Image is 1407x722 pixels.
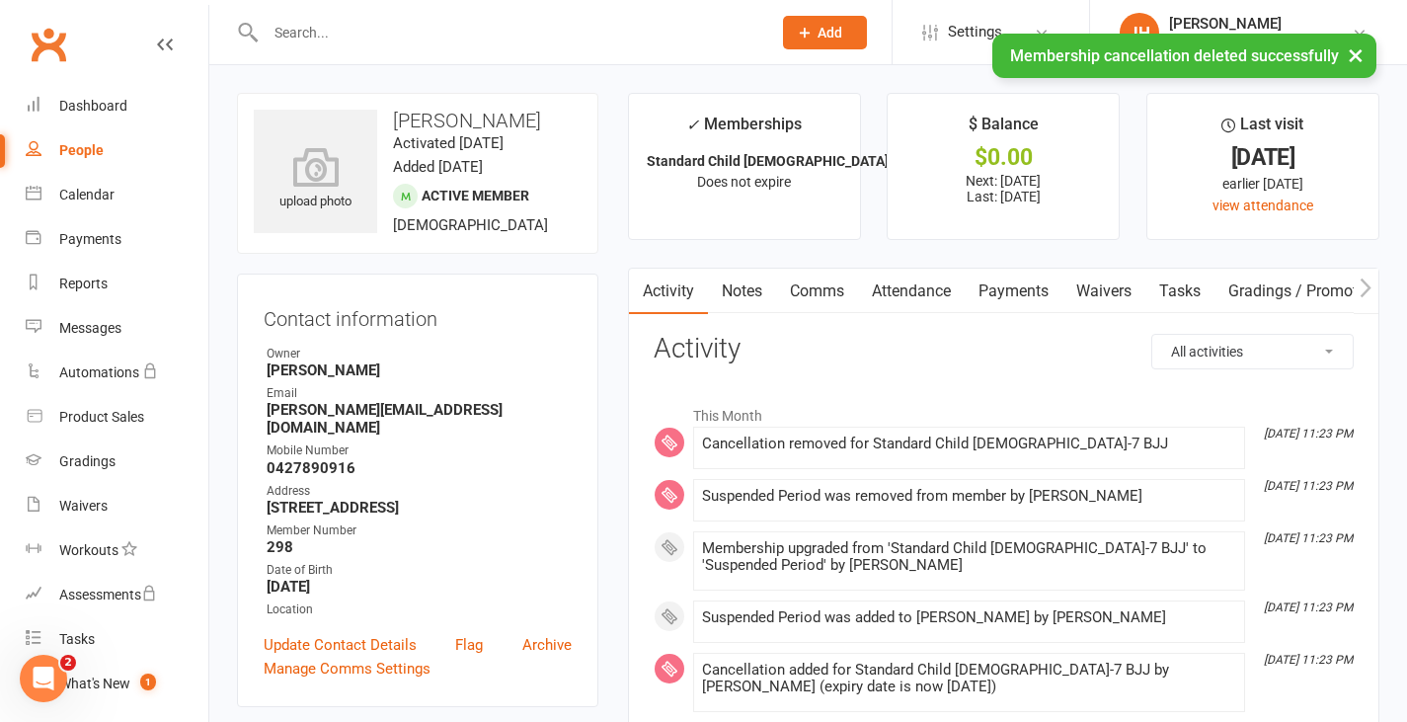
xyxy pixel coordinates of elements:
div: Gradings [59,453,116,469]
div: upload photo [254,147,377,212]
i: [DATE] 11:23 PM [1264,653,1353,667]
div: Email [267,384,572,403]
a: Tasks [1145,269,1214,314]
a: Notes [708,269,776,314]
h3: [PERSON_NAME] [254,110,582,131]
strong: 0427890916 [267,459,572,477]
h3: Contact information [264,300,572,330]
iframe: Intercom live chat [20,655,67,702]
strong: 298 [267,538,572,556]
div: Owner [267,345,572,363]
a: Product Sales [26,395,208,440]
a: Reports [26,262,208,306]
div: Last visit [1221,112,1303,147]
span: Does not expire [697,174,791,190]
a: Messages [26,306,208,351]
div: People [59,142,104,158]
div: [DATE] [1165,147,1361,168]
a: view attendance [1212,198,1313,213]
div: Assessments [59,587,157,602]
div: Tasks [59,631,95,647]
div: [PERSON_NAME] [1169,15,1352,33]
div: Membership cancellation deleted successfully [992,34,1376,78]
a: Flag [455,633,483,657]
i: [DATE] 11:23 PM [1264,601,1353,614]
div: $0.00 [905,147,1101,168]
button: × [1338,34,1373,76]
div: Mobile Number [267,441,572,460]
div: Suspended Period was removed from member by [PERSON_NAME] [702,488,1236,505]
div: Matraville Martial Arts Pty Ltd [1169,33,1352,50]
div: earlier [DATE] [1165,173,1361,195]
a: Tasks [26,617,208,662]
li: This Month [654,395,1354,427]
a: Archive [522,633,572,657]
div: Workouts [59,542,118,558]
div: Dashboard [59,98,127,114]
div: Membership upgraded from 'Standard Child [DEMOGRAPHIC_DATA]-7 BJJ' to 'Suspended Period' by [PERS... [702,540,1236,574]
strong: [PERSON_NAME] [267,361,572,379]
a: What's New1 [26,662,208,706]
strong: Standard Child [DEMOGRAPHIC_DATA]-7 BJJ [647,153,930,169]
a: Attendance [858,269,965,314]
span: 2 [60,655,76,671]
time: Added [DATE] [393,158,483,176]
div: Automations [59,364,139,380]
a: Payments [26,217,208,262]
div: Suspended Period was added to [PERSON_NAME] by [PERSON_NAME] [702,609,1236,626]
div: Reports [59,276,108,291]
a: Workouts [26,528,208,573]
div: Calendar [59,187,115,202]
a: Payments [965,269,1062,314]
i: ✓ [686,116,699,134]
a: Calendar [26,173,208,217]
span: Active member [422,188,529,203]
div: Cancellation removed for Standard Child [DEMOGRAPHIC_DATA]-7 BJJ [702,436,1236,452]
a: Dashboard [26,84,208,128]
p: Next: [DATE] Last: [DATE] [905,173,1101,204]
div: $ Balance [969,112,1039,147]
div: What's New [59,676,130,691]
div: Cancellation added for Standard Child [DEMOGRAPHIC_DATA]-7 BJJ by [PERSON_NAME] (expiry date is n... [702,662,1236,695]
h3: Activity [654,334,1354,364]
button: Add [783,16,867,49]
a: Activity [629,269,708,314]
div: Product Sales [59,409,144,425]
a: Gradings [26,440,208,484]
a: Update Contact Details [264,633,417,657]
a: Waivers [26,484,208,528]
a: Waivers [1062,269,1145,314]
div: Waivers [59,498,108,514]
time: Activated [DATE] [393,134,504,152]
a: People [26,128,208,173]
a: Gradings / Promotions [1214,269,1401,314]
span: [DEMOGRAPHIC_DATA] [393,216,548,234]
a: Clubworx [24,20,73,69]
div: JH [1120,13,1159,52]
a: Assessments [26,573,208,617]
i: [DATE] 11:23 PM [1264,427,1353,441]
div: Member Number [267,521,572,540]
span: Settings [948,10,1002,54]
div: Payments [59,231,121,247]
div: Messages [59,320,121,336]
a: Manage Comms Settings [264,657,430,681]
div: Date of Birth [267,561,572,580]
a: Comms [776,269,858,314]
div: Location [267,601,572,619]
strong: [STREET_ADDRESS] [267,499,572,517]
span: 1 [140,674,156,690]
strong: [DATE] [267,578,572,596]
strong: [PERSON_NAME][EMAIL_ADDRESS][DOMAIN_NAME] [267,401,572,437]
div: Memberships [686,112,802,148]
a: Automations [26,351,208,395]
i: [DATE] 11:23 PM [1264,479,1353,493]
i: [DATE] 11:23 PM [1264,531,1353,545]
span: Add [818,25,842,40]
div: Address [267,482,572,501]
input: Search... [260,19,757,46]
